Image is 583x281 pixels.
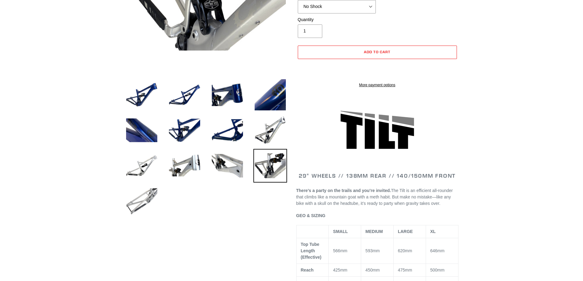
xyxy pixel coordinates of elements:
[253,78,287,112] img: Load image into Gallery viewer, TILT - Frameset
[365,229,383,234] span: MEDIUM
[361,264,394,276] td: 450mm
[168,113,201,147] img: Load image into Gallery viewer, TILT - Frameset
[253,149,287,183] img: Load image into Gallery viewer, TILT - Frameset
[393,238,426,264] td: 620mm
[430,229,436,234] span: XL
[298,62,457,76] iframe: PayPal-paypal
[211,78,244,112] img: Load image into Gallery viewer, TILT - Frameset
[296,188,391,193] b: There’s a party on the trails and you’re invited.
[125,184,159,218] img: Load image into Gallery viewer, TILT - Frameset
[296,213,326,218] span: GEO & SIZING
[301,242,322,260] span: Top Tube Length (Effective)
[393,264,426,276] td: 475mm
[125,78,159,112] img: Load image into Gallery viewer, TILT - Frameset
[301,268,314,272] span: Reach
[299,172,456,179] span: 29" WHEELS // 138mm REAR // 140/150mm FRONT
[211,113,244,147] img: Load image into Gallery viewer, TILT - Frameset
[329,238,361,264] td: 566mm
[361,238,394,264] td: 593mm
[125,149,159,183] img: Load image into Gallery viewer, TILT - Frameset
[426,238,458,264] td: 646mm
[168,149,201,183] img: Load image into Gallery viewer, TILT - Frameset
[125,113,159,147] img: Load image into Gallery viewer, TILT - Frameset
[298,17,376,23] label: Quantity
[296,188,453,206] span: The Tilt is an efficient all-rounder that climbs like a mountain goat with a meth habit. But make...
[329,264,361,276] td: 425mm
[333,229,348,234] span: SMALL
[168,78,201,112] img: Load image into Gallery viewer, TILT - Frameset
[298,46,457,59] button: Add to cart
[211,149,244,183] img: Load image into Gallery viewer, TILT - Frameset
[426,264,458,276] td: 500mm
[364,50,391,54] span: Add to cart
[298,82,457,88] a: More payment options
[398,229,413,234] span: LARGE
[253,113,287,147] img: Load image into Gallery viewer, TILT - Frameset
